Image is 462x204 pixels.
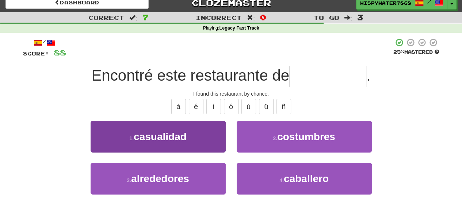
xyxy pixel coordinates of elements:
span: alrededores [131,173,189,184]
span: Correct [88,14,124,21]
span: costumbres [277,131,335,142]
span: 7 [142,13,149,22]
span: 3 [357,13,363,22]
span: 25 % [393,49,404,55]
button: ü [259,99,274,114]
button: é [189,99,203,114]
span: : [129,15,137,21]
span: : [247,15,255,21]
span: Encontré este restaurante de [91,67,289,84]
button: á [171,99,186,114]
button: ó [224,99,238,114]
button: ú [241,99,256,114]
span: To go [313,14,339,21]
small: 4 . [279,177,284,183]
span: . [366,67,371,84]
button: ñ [276,99,291,114]
span: Score: [23,50,49,57]
small: 1 . [129,135,134,141]
span: : [344,15,352,21]
span: 0 [260,13,266,22]
button: 1.casualidad [91,121,226,153]
div: I found this restaurant by chance. [23,90,439,97]
span: casualidad [134,131,187,142]
strong: Legacy Fast Track [219,26,259,31]
span: caballero [284,173,329,184]
span: Incorrect [196,14,242,21]
small: 2 . [273,135,277,141]
button: 4.caballero [237,163,372,195]
small: 3 . [127,177,131,183]
div: Mastered [393,49,439,55]
button: í [206,99,221,114]
span: 88 [54,48,66,57]
div: / [23,38,66,47]
button: 2.costumbres [237,121,372,153]
button: 3.alrededores [91,163,226,195]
